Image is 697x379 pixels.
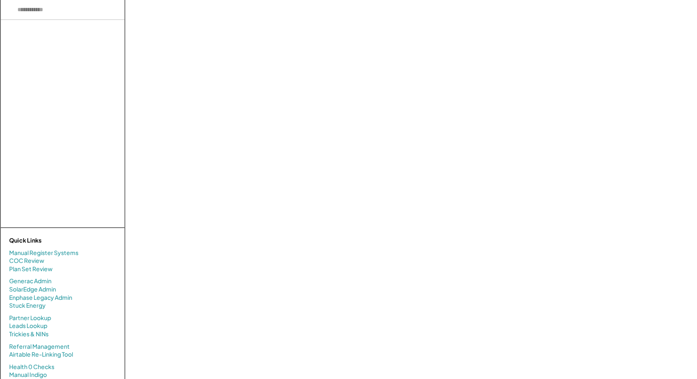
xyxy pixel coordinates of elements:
[9,285,56,294] a: SolarEdge Admin
[9,294,72,302] a: Enphase Legacy Admin
[9,265,53,273] a: Plan Set Review
[9,236,92,245] div: Quick Links
[9,314,51,322] a: Partner Lookup
[9,363,54,371] a: Health 0 Checks
[9,277,51,285] a: Generac Admin
[9,322,47,330] a: Leads Lookup
[9,350,73,359] a: Airtable Re-Linking Tool
[9,301,46,310] a: Stuck Energy
[9,343,70,351] a: Referral Management
[9,371,47,379] a: Manual Indigo
[9,330,49,338] a: Trickies & NINs
[9,249,78,257] a: Manual Register Systems
[9,257,44,265] a: COC Review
